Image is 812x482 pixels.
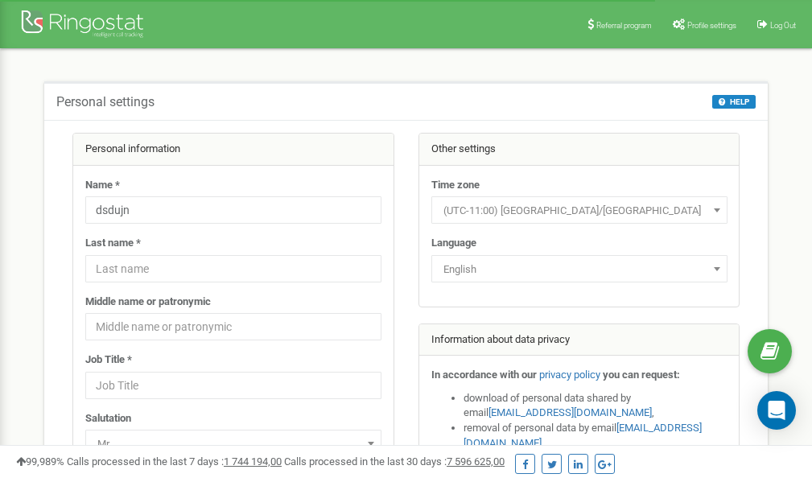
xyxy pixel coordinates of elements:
a: [EMAIL_ADDRESS][DOMAIN_NAME] [488,406,652,418]
label: Middle name or patronymic [85,295,211,310]
span: 99,989% [16,455,64,468]
label: Last name * [85,236,141,251]
li: removal of personal data by email , [464,421,728,451]
li: download of personal data shared by email , [464,391,728,421]
span: English [437,258,722,281]
span: Profile settings [687,21,736,30]
div: Open Intercom Messenger [757,391,796,430]
span: Calls processed in the last 30 days : [284,455,505,468]
span: Referral program [596,21,652,30]
span: Calls processed in the last 7 days : [67,455,282,468]
span: Log Out [770,21,796,30]
strong: In accordance with our [431,369,537,381]
span: (UTC-11:00) Pacific/Midway [437,200,722,222]
div: Other settings [419,134,740,166]
a: privacy policy [539,369,600,381]
input: Last name [85,255,381,282]
span: (UTC-11:00) Pacific/Midway [431,196,728,224]
label: Language [431,236,476,251]
span: English [431,255,728,282]
span: Mr. [85,430,381,457]
span: Mr. [91,433,376,455]
u: 1 744 194,00 [224,455,282,468]
div: Information about data privacy [419,324,740,356]
button: HELP [712,95,756,109]
strong: you can request: [603,369,680,381]
u: 7 596 625,00 [447,455,505,468]
label: Name * [85,178,120,193]
label: Time zone [431,178,480,193]
div: Personal information [73,134,394,166]
h5: Personal settings [56,95,155,109]
input: Middle name or patronymic [85,313,381,340]
input: Name [85,196,381,224]
label: Job Title * [85,352,132,368]
label: Salutation [85,411,131,426]
input: Job Title [85,372,381,399]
